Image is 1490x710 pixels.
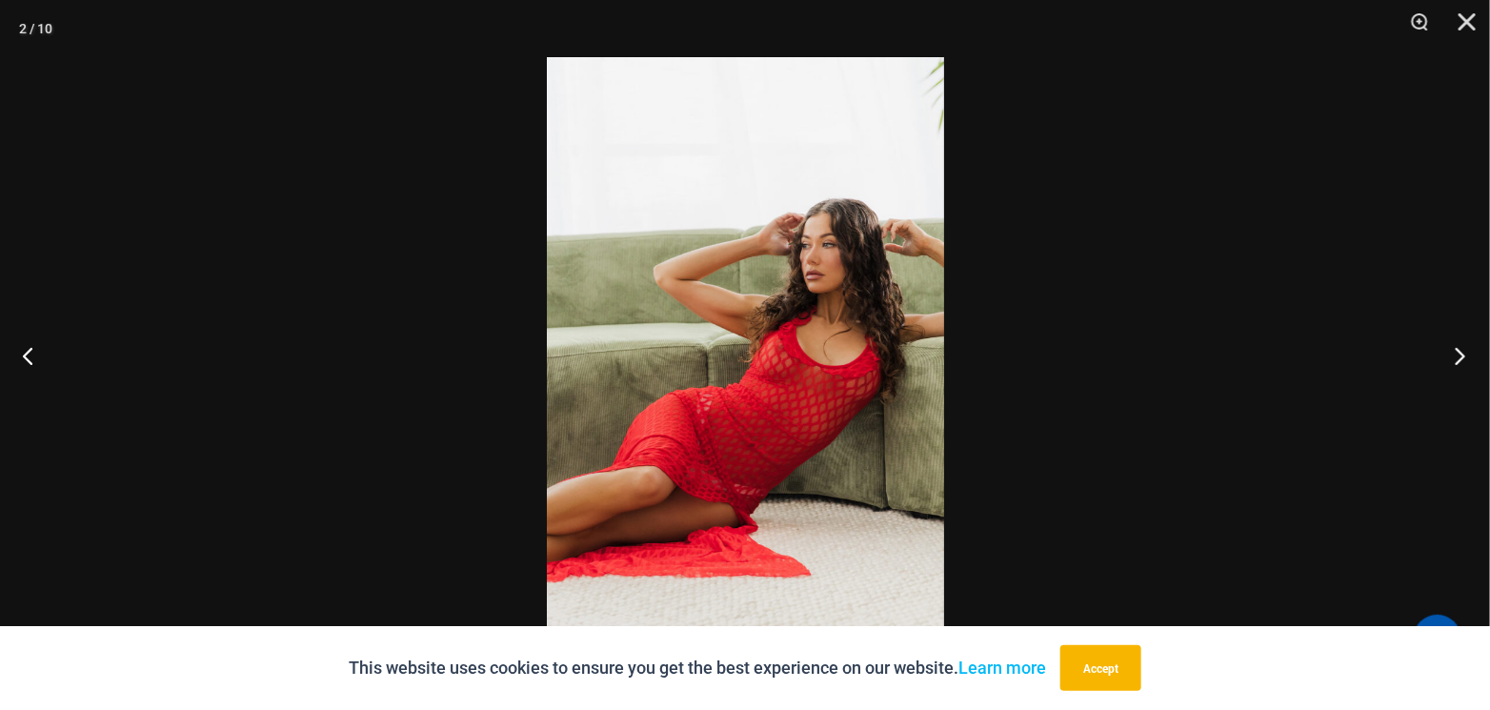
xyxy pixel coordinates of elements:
img: Sometimes Red 587 Dress 09 [547,57,944,653]
p: This website uses cookies to ensure you get the best experience on our website. [349,654,1046,682]
button: Accept [1060,645,1141,691]
button: Next [1419,308,1490,403]
div: 2 / 10 [19,14,52,43]
a: Learn more [958,658,1046,678]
